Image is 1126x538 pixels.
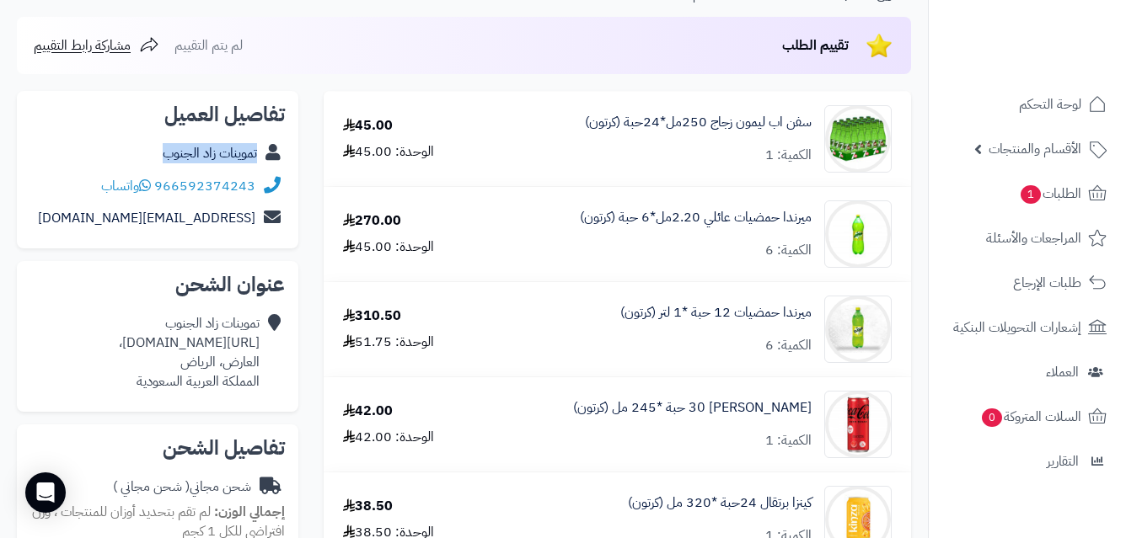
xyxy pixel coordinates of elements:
div: الوحدة: 51.75 [343,333,434,352]
a: طلبات الإرجاع [939,263,1116,303]
div: 45.00 [343,116,393,136]
div: 270.00 [343,211,401,231]
a: 966592374243 [154,176,255,196]
a: ميرندا حمضيات عائلي 2.20مل*6 حبة (كرتون) [580,208,812,227]
a: كينزا برتقال 24حبة *320 مل (كرتون) [628,493,812,513]
span: إشعارات التحويلات البنكية [953,316,1081,339]
a: التقارير [939,441,1116,482]
div: 42.00 [343,402,393,421]
img: 1747544486-c60db756-6ee7-44b0-a7d4-ec449800-90x90.jpg [825,200,891,268]
a: ميرندا حمضيات 12 حبة *1 لتر (كرتون) [620,303,812,322]
a: المراجعات والأسئلة [939,218,1116,258]
div: الكمية: 6 [765,241,812,260]
div: الوحدة: 45.00 [343,237,434,257]
span: تقييم الطلب [782,35,849,56]
a: [PERSON_NAME] 30 حبة *245 مل (كرتون) [573,398,812,418]
a: السلات المتروكة0 [939,397,1116,437]
a: الطلبات1 [939,173,1116,214]
img: 1747639093-78504a14-56dc-4b4f-96bf-3cacea7c-90x90.jpg [825,391,891,458]
img: logo-2.png [1011,18,1110,53]
span: مشاركة رابط التقييم [34,35,131,56]
a: مشاركة رابط التقييم [34,35,159,56]
div: الكمية: 1 [765,146,812,165]
a: واتساب [101,176,151,196]
strong: إجمالي الوزن: [214,502,285,522]
div: شحن مجاني [113,477,251,497]
span: التقارير [1047,450,1079,473]
div: الكمية: 6 [765,336,812,355]
span: الأقسام والمنتجات [989,137,1081,161]
h2: عنوان الشحن [30,274,285,295]
div: تموينات زاد الجنوب [URL][DOMAIN_NAME]، العارض، الرياض المملكة العربية السعودية [119,314,260,391]
span: العملاء [1046,360,1079,384]
div: 38.50 [343,497,393,516]
a: إشعارات التحويلات البنكية [939,307,1116,348]
span: لوحة التحكم [1019,93,1081,116]
div: الكمية: 1 [765,431,812,450]
span: ( شحن مجاني ) [113,477,190,497]
img: 1747541821-41b3e9c9-b122-4b85-a7a7-6bf0eb40-90x90.jpg [825,105,891,173]
a: العملاء [939,352,1116,392]
span: لم يتم التقييم [174,35,243,56]
span: 0 [981,407,1003,428]
div: 310.50 [343,306,401,326]
div: الوحدة: 42.00 [343,428,434,447]
img: 1747566256-XP8G23evkchGmxKUr8YaGb2gsq2hZno4-90x90.jpg [825,296,891,363]
h2: تفاصيل الشحن [30,438,285,458]
span: 1 [1020,184,1042,205]
span: طلبات الإرجاع [1013,271,1081,295]
a: سفن اب ليمون زجاج 250مل*24حبة (كرتون) [585,113,812,132]
span: السلات المتروكة [980,405,1081,429]
span: المراجعات والأسئلة [986,226,1081,250]
h2: تفاصيل العميل [30,104,285,125]
a: لوحة التحكم [939,84,1116,125]
div: Open Intercom Messenger [25,472,66,513]
span: الطلبات [1019,182,1081,205]
a: تموينات زاد الجنوب [163,143,257,163]
a: [EMAIL_ADDRESS][DOMAIN_NAME] [38,208,255,228]
div: الوحدة: 45.00 [343,142,434,162]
